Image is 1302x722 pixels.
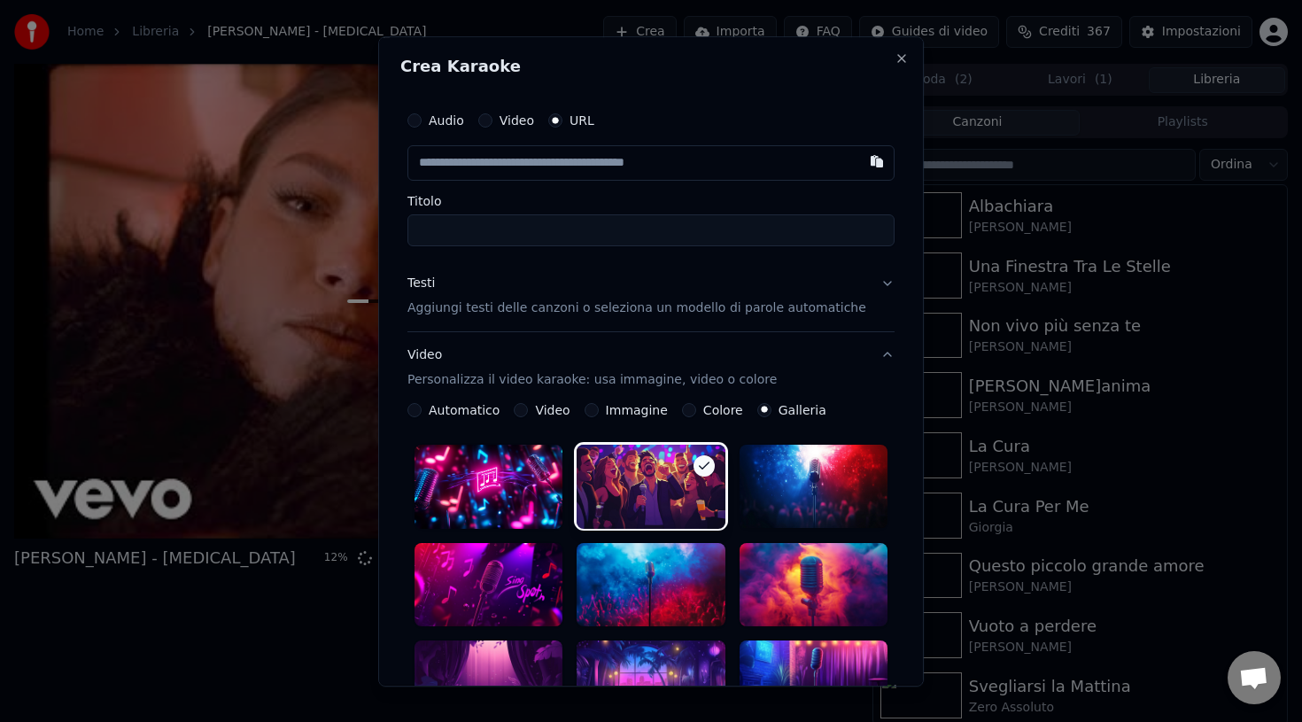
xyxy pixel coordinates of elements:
[407,195,895,207] label: Titolo
[606,404,668,416] label: Immagine
[703,404,743,416] label: Colore
[535,404,570,416] label: Video
[779,404,826,416] label: Galleria
[429,114,464,127] label: Audio
[407,332,895,403] button: VideoPersonalizza il video karaoke: usa immagine, video o colore
[407,371,777,389] p: Personalizza il video karaoke: usa immagine, video o colore
[407,260,895,331] button: TestiAggiungi testi delle canzoni o seleziona un modello di parole automatiche
[500,114,534,127] label: Video
[570,114,594,127] label: URL
[400,58,902,74] h2: Crea Karaoke
[429,404,500,416] label: Automatico
[407,346,777,389] div: Video
[407,275,435,292] div: Testi
[407,299,866,317] p: Aggiungi testi delle canzoni o seleziona un modello di parole automatiche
